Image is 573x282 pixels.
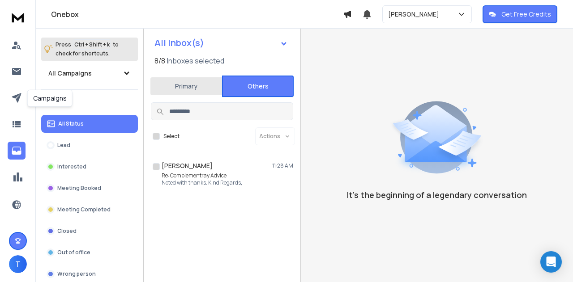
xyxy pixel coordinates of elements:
h1: All Campaigns [48,69,92,78]
button: Lead [41,136,138,154]
p: All Status [58,120,84,127]
p: Interested [57,163,86,170]
button: Others [222,76,294,97]
button: All Status [41,115,138,133]
p: Press to check for shortcuts. [56,40,119,58]
button: Primary [150,76,222,96]
h3: Filters [41,97,138,109]
p: Closed [57,227,77,235]
button: All Inbox(s) [147,34,295,52]
p: [PERSON_NAME] [388,10,443,19]
h3: Inboxes selected [167,55,224,66]
div: Open Intercom Messenger [540,251,562,273]
button: Get Free Credits [483,5,557,23]
p: Re: Complementray Advice [162,172,242,179]
p: Noted with thanks. Kind Regards, [162,179,242,186]
button: Closed [41,222,138,240]
div: Campaigns [27,90,73,107]
p: Meeting Completed [57,206,111,213]
h1: Onebox [51,9,343,20]
button: Meeting Completed [41,201,138,219]
button: All Campaigns [41,64,138,82]
p: Out of office [57,249,90,256]
button: Out of office [41,244,138,261]
p: Meeting Booked [57,185,101,192]
p: Wrong person [57,270,96,278]
button: Meeting Booked [41,179,138,197]
label: Select [163,133,180,140]
h1: All Inbox(s) [154,38,204,47]
h1: [PERSON_NAME] [162,161,213,170]
span: 8 / 8 [154,55,165,66]
p: It’s the beginning of a legendary conversation [347,189,527,201]
span: Ctrl + Shift + k [73,39,111,50]
button: T [9,255,27,273]
p: Lead [57,142,70,149]
img: logo [9,9,27,25]
p: 11:28 AM [272,162,293,169]
button: Interested [41,158,138,176]
p: Get Free Credits [501,10,551,19]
